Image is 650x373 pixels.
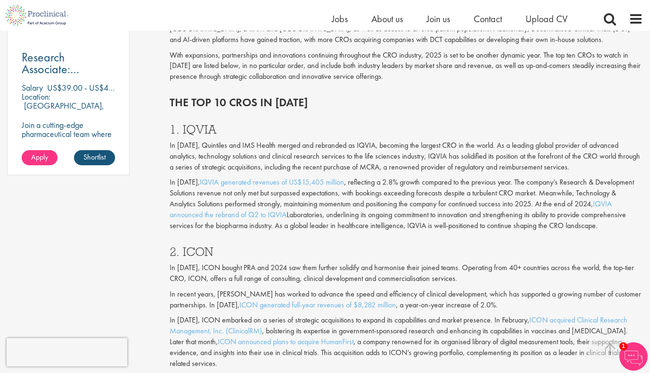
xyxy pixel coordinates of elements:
p: In [DATE], ICON bought PRA and 2024 saw them further solidify and harmonise their joined teams. O... [170,263,643,284]
span: Research Associate: Formulations [22,49,82,89]
a: ICON announced plans to acquire HumanFirst [218,337,354,347]
a: IQVIA generated revenues of US$15,405 million [200,177,344,187]
a: IQVIA announced the rebrand of Q2 to IQVIA [170,199,612,220]
a: Research Associate: Formulations [22,51,115,75]
p: Join a cutting-edge pharmaceutical team where your precision and passion for quality will help sh... [22,120,115,174]
a: About us [371,13,403,25]
h2: The top 10 CROs in [DATE] [170,96,643,109]
a: Contact [474,13,502,25]
p: [GEOGRAPHIC_DATA], [GEOGRAPHIC_DATA] [22,100,104,120]
p: In [DATE], , reflecting a 2.8% growth compared to the previous year. The company’s Research & Dev... [170,177,643,231]
a: ICON generated full-year revenues of $8,282 million [239,300,396,310]
a: ICON acquired Clinical Research Management, Inc. (ClinicalRM) [170,315,627,336]
a: Jobs [332,13,348,25]
p: In recent years, [PERSON_NAME] has worked to advance the speed and efficiency of clinical develop... [170,289,643,311]
iframe: reCAPTCHA [7,338,127,366]
a: Apply [22,150,58,165]
p: US$39.00 - US$43.00 per hour [47,82,153,93]
h3: 1. IQVIA [170,123,643,136]
p: In [DATE], Quintiles and IMS Health merged and rebranded as IQVIA, becoming the largest CRO in th... [170,140,643,173]
h3: 2. ICON [170,246,643,258]
span: Salary [22,82,43,93]
span: 1 [619,342,627,350]
p: In [DATE], ICON embarked on a series of strategic acquisitions to expand its capabilities and mar... [170,315,643,369]
a: Upload CV [526,13,568,25]
a: Join us [427,13,450,25]
span: Location: [22,91,50,102]
img: Chatbot [619,342,648,371]
p: With expansions, partnerships and innovations continuing throughout the CRO industry, 2025 is set... [170,50,643,83]
a: Shortlist [74,150,115,165]
span: Apply [31,152,48,162]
